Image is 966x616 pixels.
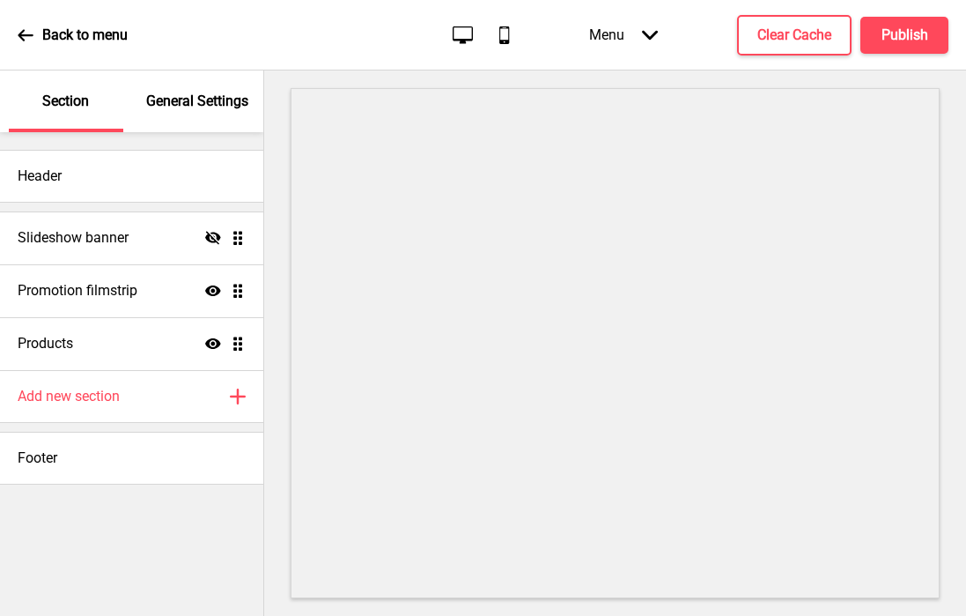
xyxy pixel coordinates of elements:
p: General Settings [146,92,248,111]
a: Back to menu [18,11,128,59]
p: Back to menu [42,26,128,45]
button: Clear Cache [737,15,852,56]
h4: Header [18,167,62,186]
h4: Promotion filmstrip [18,281,137,301]
h4: Products [18,334,73,353]
p: Section [42,92,89,111]
h4: Slideshow banner [18,228,129,248]
button: Publish [860,17,948,54]
h4: Clear Cache [757,26,831,45]
h4: Footer [18,449,57,468]
h4: Publish [881,26,928,45]
h4: Add new section [18,387,120,406]
div: Menu [571,9,675,61]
